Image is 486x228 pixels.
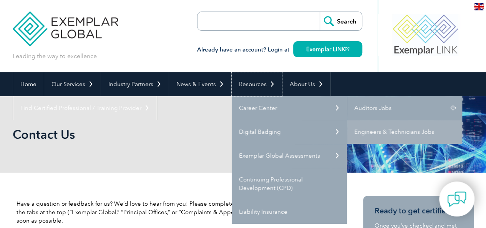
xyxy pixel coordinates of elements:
[13,96,157,120] a: Find Certified Professional / Training Provider
[101,72,169,96] a: Industry Partners
[232,144,347,168] a: Exemplar Global Assessments
[232,96,347,120] a: Career Center
[347,120,462,144] a: Engineers & Technicians Jobs
[232,72,282,96] a: Resources
[282,72,330,96] a: About Us
[320,12,362,30] input: Search
[375,206,462,216] h3: Ready to get certified?
[17,200,332,225] p: Have a question or feedback for us? We’d love to hear from you! Please complete the form below by...
[13,127,308,142] h1: Contact Us
[232,168,347,200] a: Continuing Professional Development (CPD)
[347,96,462,120] a: Auditors Jobs
[293,41,362,57] a: Exemplar LINK
[447,190,466,209] img: contact-chat.png
[13,72,44,96] a: Home
[44,72,101,96] a: Our Services
[169,72,231,96] a: News & Events
[474,3,484,10] img: en
[232,200,347,224] a: Liability Insurance
[13,52,97,60] p: Leading the way to excellence
[197,45,362,55] h3: Already have an account? Login at
[345,47,349,51] img: open_square.png
[232,120,347,144] a: Digital Badging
